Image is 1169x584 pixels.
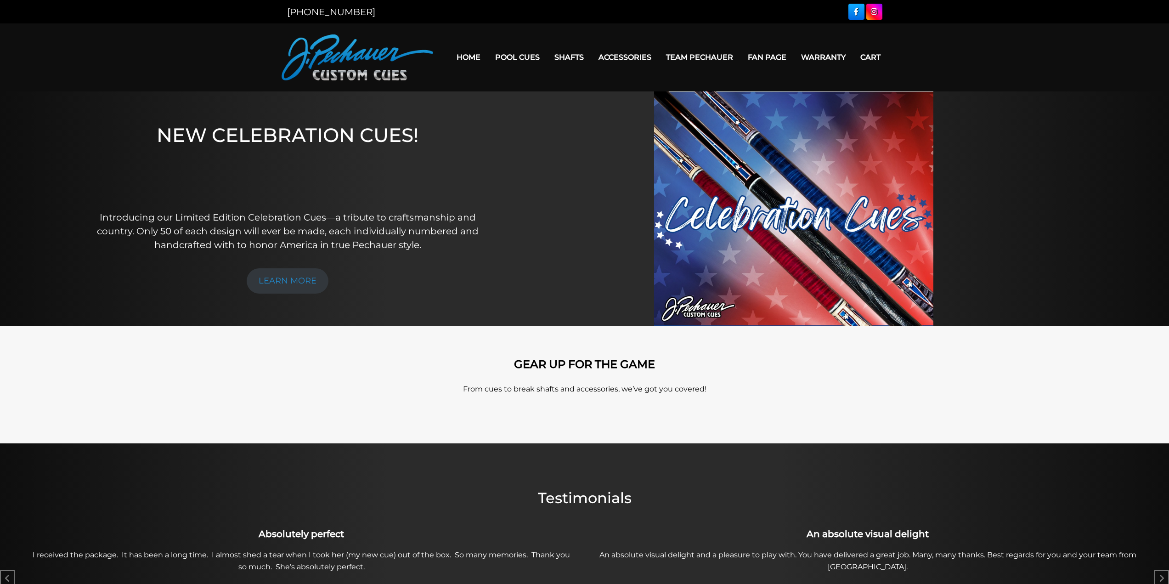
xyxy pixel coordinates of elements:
a: LEARN MORE [247,268,328,294]
a: Shafts [547,45,591,69]
p: From cues to break shafts and accessories, we’ve got you covered! [323,384,847,395]
a: Accessories [591,45,659,69]
h3: An absolute visual delight [590,527,1146,541]
a: [PHONE_NUMBER] [287,6,375,17]
p: I received the package. It has been a long time. I almost shed a tear when I took her (my new cue... [23,549,580,573]
a: Team Pechauer [659,45,740,69]
strong: GEAR UP FOR THE GAME [514,357,655,371]
p: An absolute visual delight and a pleasure to play with. You have delivered a great job. Many, man... [590,549,1146,573]
img: Pechauer Custom Cues [282,34,433,80]
h1: NEW CELEBRATION CUES! [92,124,483,198]
p: Introducing our Limited Edition Celebration Cues—a tribute to craftsmanship and country. Only 50 ... [92,210,483,252]
h3: Absolutely perfect [23,527,580,541]
a: Fan Page [740,45,794,69]
a: Warranty [794,45,853,69]
a: Cart [853,45,888,69]
a: Pool Cues [488,45,547,69]
a: Home [449,45,488,69]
